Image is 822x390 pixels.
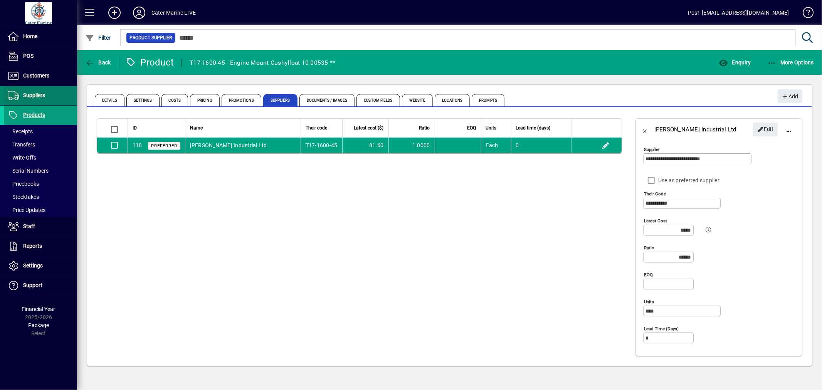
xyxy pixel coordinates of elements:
[4,164,77,177] a: Serial Numbers
[222,94,261,106] span: Promotions
[4,217,77,236] a: Staff
[472,94,504,106] span: Prompts
[127,6,151,20] button: Profile
[753,123,778,136] button: Edit
[4,125,77,138] a: Receipts
[8,168,49,174] span: Serial Numbers
[23,223,35,229] span: Staff
[4,203,77,217] a: Price Updates
[23,262,43,269] span: Settings
[419,124,430,132] span: Ratio
[23,243,42,249] span: Reports
[185,138,301,153] td: [PERSON_NAME] Industrial Ltd
[23,72,49,79] span: Customers
[95,94,124,106] span: Details
[516,124,551,132] span: Lead time (days)
[486,124,497,132] span: Units
[4,276,77,295] a: Support
[765,55,816,69] button: More Options
[8,181,39,187] span: Pricebooks
[8,155,36,161] span: Write Offs
[4,47,77,66] a: POS
[151,7,196,19] div: Cater Marine LIVE
[636,120,654,139] button: Back
[133,141,142,150] div: 110
[4,86,77,105] a: Suppliers
[767,59,814,66] span: More Options
[644,326,679,331] mat-label: Lead time (days)
[4,27,77,46] a: Home
[600,139,612,151] button: Edit
[388,138,435,153] td: 1.0000
[717,55,753,69] button: Enquiry
[23,53,34,59] span: POS
[22,306,55,312] span: Financial Year
[190,57,335,69] div: T17-1600-45 - Engine Mount Cushyfloat 10-00535 **
[23,112,45,118] span: Products
[190,124,203,132] span: Name
[757,123,774,136] span: Edit
[23,92,45,98] span: Suppliers
[797,2,812,27] a: Knowledge Base
[4,138,77,151] a: Transfers
[644,299,654,304] mat-label: Units
[8,141,35,148] span: Transfers
[161,94,188,106] span: Costs
[654,123,736,136] div: [PERSON_NAME] Industrial Ltd
[102,6,127,20] button: Add
[644,218,667,224] mat-label: Latest cost
[688,7,789,19] div: Pos1 [EMAIL_ADDRESS][DOMAIN_NAME]
[4,190,77,203] a: Stocktakes
[8,194,39,200] span: Stocktakes
[4,66,77,86] a: Customers
[125,56,174,69] div: Product
[129,34,172,42] span: Product Supplier
[782,90,798,103] span: Add
[8,207,45,213] span: Price Updates
[23,33,37,39] span: Home
[301,138,342,153] td: T17-1600-45
[778,89,802,103] button: Add
[435,94,470,106] span: Locations
[126,94,160,106] span: Settings
[467,124,476,132] span: EOQ
[644,147,660,152] mat-label: Supplier
[4,237,77,256] a: Reports
[644,245,654,250] mat-label: Ratio
[77,55,119,69] app-page-header-button: Back
[85,35,111,41] span: Filter
[354,124,384,132] span: Latest cost ($)
[402,94,433,106] span: Website
[342,138,388,153] td: 81.60
[511,138,572,153] td: 0
[644,272,653,277] mat-label: EOQ
[4,177,77,190] a: Pricebooks
[306,124,327,132] span: Their code
[190,94,220,106] span: Pricing
[133,124,137,132] span: ID
[83,31,113,45] button: Filter
[4,151,77,164] a: Write Offs
[151,143,177,148] span: Preferred
[28,322,49,328] span: Package
[263,94,298,106] span: Suppliers
[23,282,42,288] span: Support
[83,55,113,69] button: Back
[644,191,666,197] mat-label: Their code
[8,128,33,134] span: Receipts
[481,138,511,153] td: Each
[780,120,798,139] button: More options
[719,59,751,66] span: Enquiry
[299,94,355,106] span: Documents / Images
[4,256,77,276] a: Settings
[85,59,111,66] span: Back
[356,94,400,106] span: Custom Fields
